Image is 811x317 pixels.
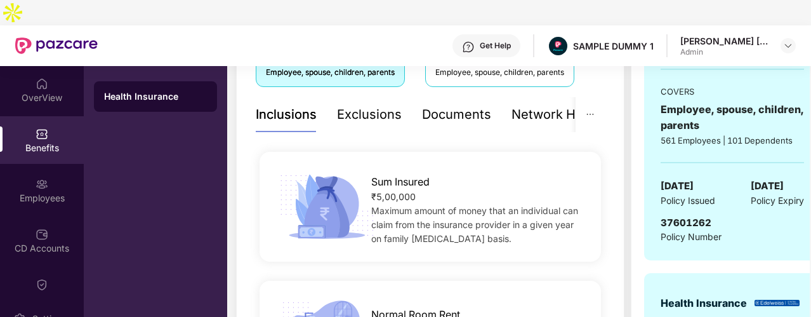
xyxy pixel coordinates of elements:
[661,85,804,98] div: COVERS
[661,217,711,229] span: 37601262
[511,105,623,125] div: Network Hospitals
[549,37,567,55] img: Pazcare_Alternative_logo-01-01.png
[462,41,475,53] img: svg+xml;base64,PHN2ZyBpZD0iSGVscC0zMngzMiIgeG1sbnM9Imh0dHA6Ly93d3cudzMub3JnLzIwMDAvc3ZnIiB3aWR0aD...
[275,171,378,243] img: icon
[36,278,48,291] img: svg+xml;base64,PHN2ZyBpZD0iQ2xhaW0iIHhtbG5zPSJodHRwOi8vd3d3LnczLm9yZy8yMDAwL3N2ZyIgd2lkdGg9IjIwIi...
[680,47,769,57] div: Admin
[661,194,715,208] span: Policy Issued
[586,110,595,119] span: ellipsis
[661,295,747,311] div: Health Insurance
[337,105,402,125] div: Exclusions
[371,174,430,190] span: Sum Insured
[15,37,98,54] img: New Pazcare Logo
[661,179,694,194] span: [DATE]
[36,228,48,241] img: svg+xml;base64,PHN2ZyBpZD0iQ0RfQWNjb3VudHMiIGRhdGEtbmFtZT0iQ0QgQWNjb3VudHMiIHhtbG5zPSJodHRwOi8vd3...
[783,41,793,51] img: svg+xml;base64,PHN2ZyBpZD0iRHJvcGRvd24tMzJ4MzIiIHhtbG5zPSJodHRwOi8vd3d3LnczLm9yZy8yMDAwL3N2ZyIgd2...
[371,205,578,244] span: Maximum amount of money that an individual can claim from the insurance provider in a given year ...
[256,105,317,125] div: Inclusions
[435,67,564,79] div: Employee, spouse, children, parents
[104,90,207,103] div: Health Insurance
[422,105,491,125] div: Documents
[661,134,804,147] div: 561 Employees | 101 Dependents
[36,178,48,191] img: svg+xml;base64,PHN2ZyBpZD0iRW1wbG95ZWVzIiB4bWxucz0iaHR0cDovL3d3dy53My5vcmcvMjAwMC9zdmciIHdpZHRoPS...
[661,102,804,133] div: Employee, spouse, children, parents
[371,190,585,204] div: ₹5,00,000
[480,41,511,51] div: Get Help
[661,231,722,242] span: Policy Number
[751,179,784,194] span: [DATE]
[751,194,804,208] span: Policy Expiry
[755,300,800,307] img: insurerLogo
[36,128,48,140] img: svg+xml;base64,PHN2ZyBpZD0iQmVuZWZpdHMiIHhtbG5zPSJodHRwOi8vd3d3LnczLm9yZy8yMDAwL3N2ZyIgd2lkdGg9Ij...
[576,97,605,132] button: ellipsis
[266,67,395,79] div: Employee, spouse, children, parents
[36,78,48,90] img: svg+xml;base64,PHN2ZyBpZD0iSG9tZSIgeG1sbnM9Imh0dHA6Ly93d3cudzMub3JnLzIwMDAvc3ZnIiB3aWR0aD0iMjAiIG...
[680,35,769,47] div: [PERSON_NAME] [PERSON_NAME]
[573,40,654,52] div: SAMPLE DUMMY 1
